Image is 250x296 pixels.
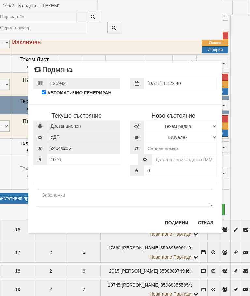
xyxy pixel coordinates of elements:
[144,78,217,89] input: Дата на подмяна
[47,90,112,96] label: АВТОМАТИЧНО ГЕНЕРИРАН
[33,66,72,78] span: Подмяна
[144,121,217,132] select: Марка и Модел
[47,78,120,89] input: Номер на протокол
[47,132,120,143] span: УДР
[47,154,120,165] input: Последно показание
[161,218,192,228] button: Подмени
[47,121,120,132] span: Дистанционен
[144,165,217,176] input: Начално показание
[194,218,217,228] button: Отказ
[47,143,120,154] span: Сериен номер
[33,113,120,119] h4: Текущо състояние
[144,143,217,154] input: Сериен номер
[152,154,217,165] input: Дата на производство (ММ.ГГГГ)
[130,113,217,119] h4: Ново състояние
